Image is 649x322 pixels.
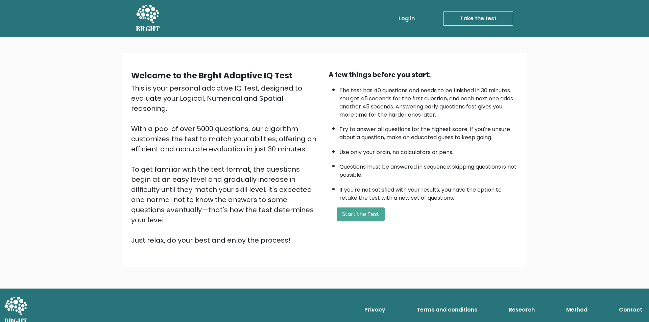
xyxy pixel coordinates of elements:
[329,70,518,80] div: A few things before you start:
[563,303,590,317] a: Method
[506,303,537,317] a: Research
[362,303,388,317] a: Privacy
[616,303,645,317] a: Contact
[131,70,292,81] b: Welcome to the Brght Adaptive IQ Test
[339,83,518,119] li: The test has 40 questions and needs to be finished in 30 minutes. You get 45 seconds for the firs...
[396,12,417,25] a: Log in
[339,159,518,179] li: Questions must be answered in sequence; skipping questions is not possible.
[339,182,518,202] li: If you're not satisfied with your results, you have the option to retake the test with a new set ...
[339,122,518,142] li: Try to answer all questions for the highest score. If you're unsure about a question, make an edu...
[136,3,160,34] a: BRGHT
[339,145,518,156] li: Use only your brain, no calculators or pens.
[136,25,160,33] h5: BRGHT
[414,303,480,317] a: Terms and conditions
[131,83,320,245] div: This is your personal adaptive IQ Test, designed to evaluate your Logical, Numerical and Spatial ...
[337,207,385,221] button: Start the Test
[443,11,513,26] a: Take the test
